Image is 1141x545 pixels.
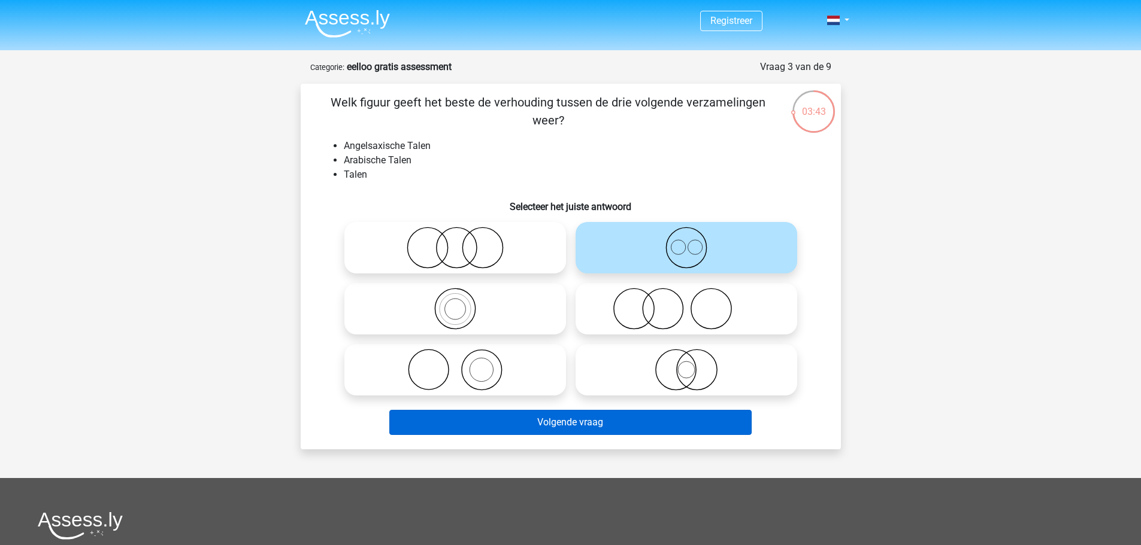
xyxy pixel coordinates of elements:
[344,139,822,153] li: Angelsaxische Talen
[320,191,822,212] h6: Selecteer het juiste antwoord
[389,410,752,435] button: Volgende vraag
[347,61,452,72] strong: eelloo gratis assessment
[344,168,822,182] li: Talen
[760,60,831,74] div: Vraag 3 van de 9
[305,10,390,38] img: Assessly
[38,511,123,540] img: Assessly logo
[344,153,822,168] li: Arabische Talen
[791,89,836,119] div: 03:43
[320,93,777,129] p: Welk figuur geeft het beste de verhouding tussen de drie volgende verzamelingen weer?
[710,15,752,26] a: Registreer
[310,63,344,72] small: Categorie:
